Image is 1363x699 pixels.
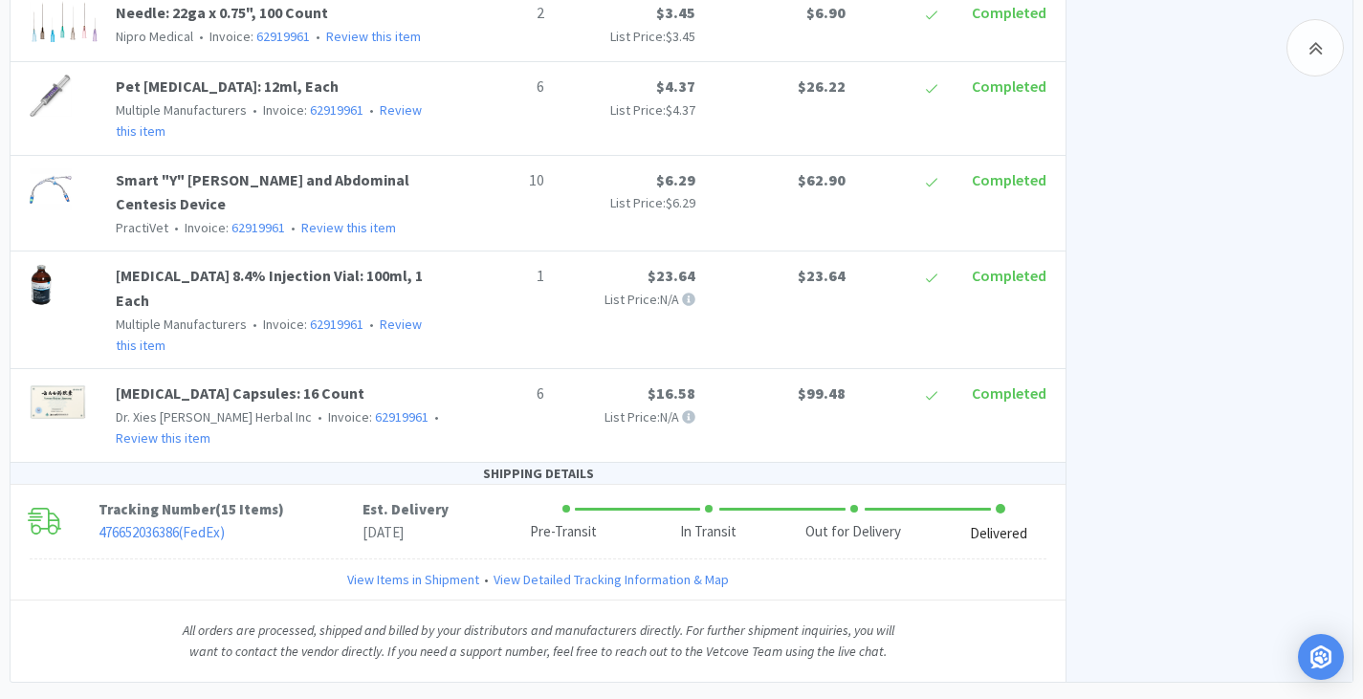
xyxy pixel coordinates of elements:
span: $16.58 [648,383,695,403]
span: $23.64 [798,266,846,285]
p: 6 [460,382,545,406]
p: List Price: N/A [560,406,694,427]
span: • [366,316,377,333]
span: Nipro Medical [116,28,193,45]
span: Multiple Manufacturers [116,101,247,119]
a: 62919961 [256,28,310,45]
span: Invoice: [312,408,429,426]
a: View Items in Shipment [347,569,479,590]
span: Invoice: [168,219,285,236]
a: Pet [MEDICAL_DATA]: 12ml, Each [116,76,339,96]
span: $23.64 [648,266,695,285]
p: Tracking Number ( ) [99,498,363,521]
span: Invoice: [247,101,363,119]
p: Est. Delivery [363,498,449,521]
img: 5fb9fc660c124967aece1fda0be9a02d_2550.png [30,168,72,210]
img: d28b08391a0c4caea2ed8d0b75b31e5f_569241.png [30,382,86,424]
div: Pre-Transit [530,521,597,543]
span: $4.37 [656,76,695,96]
a: 62919961 [310,101,363,119]
p: List Price: [560,192,694,213]
span: Completed [972,170,1046,189]
a: 62919961 [231,219,285,236]
span: 15 Items [221,500,278,518]
span: $6.29 [666,194,695,211]
span: • [196,28,207,45]
a: [MEDICAL_DATA] 8.4% Injection Vial: 100ml, 1 Each [116,266,423,310]
p: List Price: [560,26,694,47]
p: 2 [460,1,545,26]
p: 6 [460,75,545,99]
span: $62.90 [798,170,846,189]
a: Review this item [301,219,396,236]
a: Needle: 22ga x 0.75", 100 Count [116,3,328,22]
span: $26.22 [798,76,846,96]
a: [MEDICAL_DATA] Capsules: 16 Count [116,383,364,403]
div: Open Intercom Messenger [1298,634,1344,680]
span: PractiVet [116,219,168,236]
span: $3.45 [666,28,695,45]
span: Dr. Xies [PERSON_NAME] Herbal Inc [116,408,312,426]
a: Review this item [116,429,210,447]
span: • [250,316,260,333]
a: 476652036386(FedEx) [99,523,225,541]
span: • [288,219,298,236]
span: Invoice: [193,28,310,45]
img: 00fc48db267e475595f45fcf61a847c7_2007.png [30,75,72,117]
p: List Price: N/A [560,289,694,310]
span: Multiple Manufacturers [116,316,247,333]
p: [DATE] [363,521,449,544]
a: 62919961 [310,316,363,333]
a: Smart "Y" [PERSON_NAME] and Abdominal Centesis Device [116,170,409,214]
span: • [315,408,325,426]
span: • [366,101,377,119]
span: Completed [972,3,1046,22]
span: • [313,28,323,45]
a: 62919961 [375,408,429,426]
p: 10 [460,168,545,193]
span: Completed [972,266,1046,285]
span: $6.90 [806,3,846,22]
img: 7aa00972ee66481b902fa5e7b8496cfb_6840.png [30,264,53,306]
span: Completed [972,383,1046,403]
img: 4374c3541fc64dcb89e4199e0b2f3a8a_380037.png [30,1,100,43]
span: • [250,101,260,119]
span: • [479,569,494,590]
span: • [171,219,182,236]
span: $6.29 [656,170,695,189]
span: $4.37 [666,101,695,119]
span: $99.48 [798,383,846,403]
span: Completed [972,76,1046,96]
div: Out for Delivery [805,521,901,543]
a: Review this item [326,28,421,45]
span: • [431,408,442,426]
a: View Detailed Tracking Information & Map [494,569,729,590]
span: $3.45 [656,3,695,22]
p: List Price: [560,99,694,120]
div: Delivered [970,523,1027,545]
div: In Transit [680,521,736,543]
span: Invoice: [247,316,363,333]
p: 1 [460,264,545,289]
i: All orders are processed, shipped and billed by your distributors and manufacturers directly. For... [183,622,894,660]
div: SHIPPING DETAILS [11,463,1066,485]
